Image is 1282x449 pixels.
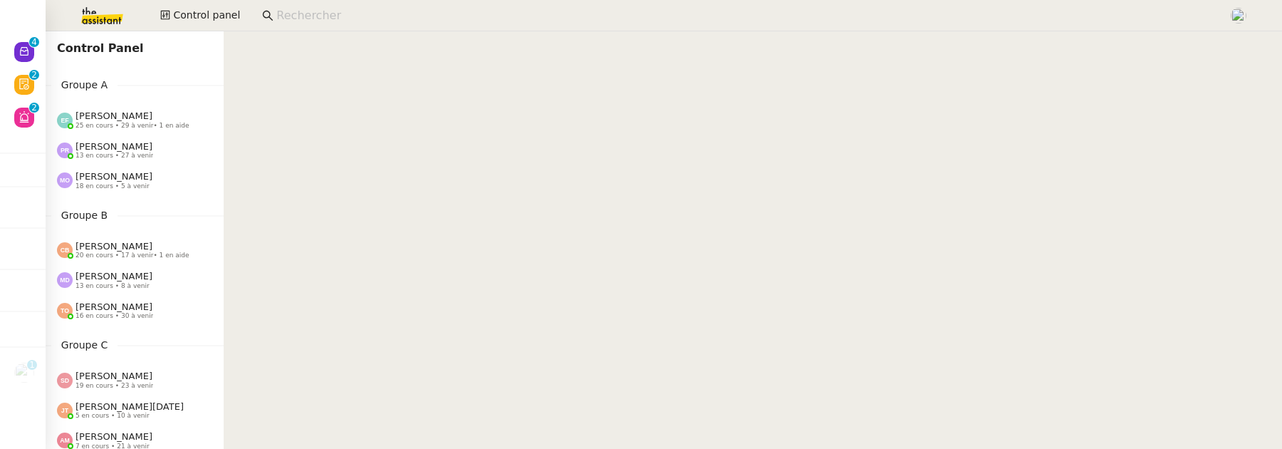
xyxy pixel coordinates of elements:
[51,337,118,353] span: Groupe C
[29,103,39,113] nz-badge-sup: 2
[75,301,152,312] span: [PERSON_NAME]
[51,77,118,93] span: Groupe A
[57,303,73,319] img: svg
[75,241,152,252] span: [PERSON_NAME]
[57,433,73,448] img: svg
[46,365,224,395] a: [PERSON_NAME] 19 en cours • 23 à venir
[75,110,152,121] span: [PERSON_NAME]
[46,296,224,326] a: [PERSON_NAME] 16 en cours • 30 à venir
[46,235,224,265] a: [PERSON_NAME] 20 en cours • 17 à venir• 1 en aide
[14,363,34,383] img: users%2FpGDzCdRUMNW1CFSyVqpqObavLBY2%2Favatar%2F69c727f5-7ba7-429f-adfb-622b6597c7d2
[276,6,1214,26] input: Rechercher
[75,141,152,152] span: [PERSON_NAME]
[57,172,73,188] img: svg
[75,182,150,190] span: 18 en cours • 5 à venir
[75,252,189,259] span: 20 en cours • 17 à venir
[152,6,249,26] button: Control panel
[75,401,184,412] span: [PERSON_NAME][DATE]
[153,252,189,259] span: • 1 en aide
[31,103,37,115] p: 2
[57,41,144,55] span: Control Panel
[46,135,224,165] a: [PERSON_NAME] 13 en cours • 27 à venir
[31,37,37,50] p: 4
[75,271,152,282] span: [PERSON_NAME]
[75,122,189,130] span: 25 en cours • 29 à venir
[75,412,150,420] span: 5 en cours • 10 à venir
[46,265,224,295] a: [PERSON_NAME] 13 en cours • 8 à venir
[57,242,73,258] img: svg
[57,143,73,158] img: svg
[57,373,73,388] img: svg
[31,70,37,83] p: 2
[75,171,152,182] span: [PERSON_NAME]
[46,396,224,425] a: [PERSON_NAME][DATE] 5 en cours • 10 à venir
[46,105,224,135] a: [PERSON_NAME] 25 en cours • 29 à venir• 1 en aide
[75,312,153,320] span: 16 en cours • 30 à venir
[173,7,240,24] span: Control panel
[75,431,152,442] span: [PERSON_NAME]
[29,37,39,47] nz-badge-sup: 4
[75,152,153,160] span: 13 en cours • 27 à venir
[75,371,152,381] span: [PERSON_NAME]
[29,70,39,80] nz-badge-sup: 2
[153,122,189,129] span: • 1 en aide
[57,272,73,288] img: svg
[1231,8,1246,24] img: users%2FoFdbodQ3TgNoWt9kP3GXAs5oaCq1%2Favatar%2Fprofile-pic.png
[57,403,73,418] img: svg
[29,360,35,373] p: 1
[75,282,150,290] span: 13 en cours • 8 à venir
[27,360,37,370] nz-badge-sup: 1
[75,382,153,390] span: 19 en cours • 23 à venir
[51,207,118,224] span: Groupe B
[57,113,73,128] img: svg
[46,165,224,195] a: [PERSON_NAME] 18 en cours • 5 à venir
